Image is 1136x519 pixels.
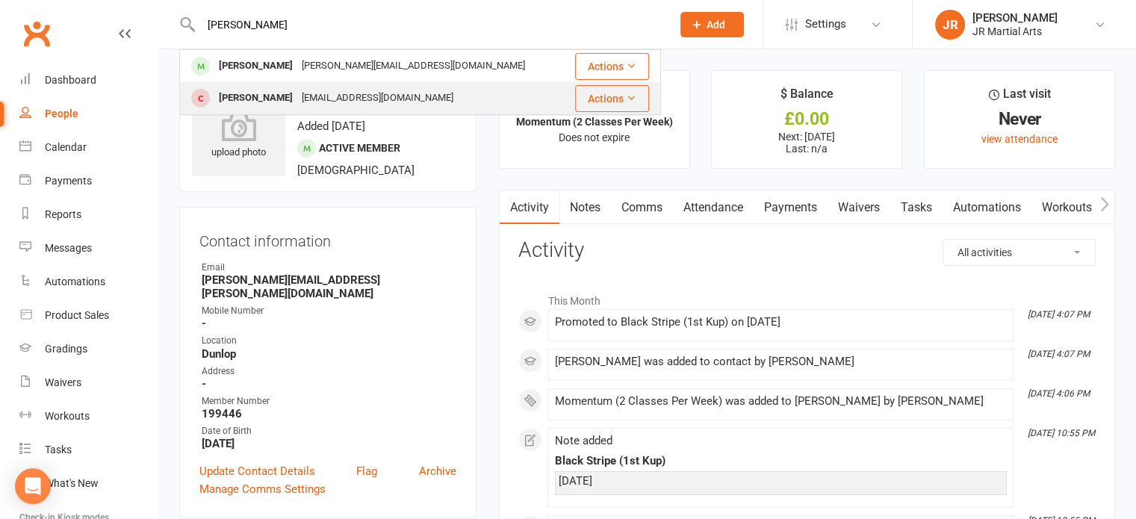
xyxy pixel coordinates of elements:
[19,332,158,366] a: Gradings
[943,190,1031,225] a: Automations
[297,87,458,109] div: [EMAIL_ADDRESS][DOMAIN_NAME]
[15,468,51,504] div: Open Intercom Messenger
[518,239,1096,262] h3: Activity
[202,304,456,318] div: Mobile Number
[19,164,158,198] a: Payments
[725,111,888,127] div: £0.00
[1028,309,1090,320] i: [DATE] 4:07 PM
[214,55,297,77] div: [PERSON_NAME]
[202,261,456,275] div: Email
[214,87,297,109] div: [PERSON_NAME]
[45,309,109,321] div: Product Sales
[202,437,456,450] strong: [DATE]
[19,198,158,231] a: Reports
[45,74,96,86] div: Dashboard
[754,190,828,225] a: Payments
[45,343,87,355] div: Gradings
[356,462,377,480] a: Flag
[45,410,90,422] div: Workouts
[319,142,400,154] span: Active member
[575,85,649,112] button: Actions
[419,462,456,480] a: Archive
[192,111,285,161] div: upload photo
[559,131,630,143] span: Does not expire
[935,10,965,40] div: JR
[18,15,55,52] a: Clubworx
[725,131,888,155] p: Next: [DATE] Last: n/a
[19,265,158,299] a: Automations
[555,395,1007,408] div: Momentum (2 Classes Per Week) was added to [PERSON_NAME] by [PERSON_NAME]
[202,364,456,379] div: Address
[202,317,456,330] strong: -
[19,131,158,164] a: Calendar
[555,355,1007,368] div: [PERSON_NAME] was added to contact by [PERSON_NAME]
[555,316,1007,329] div: Promoted to Black Stripe (1st Kup) on [DATE]
[780,84,834,111] div: $ Balance
[202,334,456,348] div: Location
[45,376,81,388] div: Waivers
[45,242,92,254] div: Messages
[890,190,943,225] a: Tasks
[19,63,158,97] a: Dashboard
[196,14,661,35] input: Search...
[1028,428,1095,438] i: [DATE] 10:55 PM
[805,7,846,41] span: Settings
[938,111,1101,127] div: Never
[19,400,158,433] a: Workouts
[297,164,415,177] span: [DEMOGRAPHIC_DATA]
[45,208,81,220] div: Reports
[45,108,78,119] div: People
[516,116,673,128] strong: Momentum (2 Classes Per Week)
[518,285,1096,309] li: This Month
[45,444,72,456] div: Tasks
[1031,190,1102,225] a: Workouts
[199,227,456,249] h3: Contact information
[1028,349,1090,359] i: [DATE] 4:07 PM
[45,141,87,153] div: Calendar
[555,455,1007,467] div: Black Stripe (1st Kup)
[611,190,673,225] a: Comms
[673,190,754,225] a: Attendance
[19,231,158,265] a: Messages
[199,462,315,480] a: Update Contact Details
[500,190,559,225] a: Activity
[19,366,158,400] a: Waivers
[680,12,744,37] button: Add
[555,435,1007,447] div: Note added
[199,480,326,498] a: Manage Comms Settings
[202,273,456,300] strong: [PERSON_NAME][EMAIL_ADDRESS][PERSON_NAME][DOMAIN_NAME]
[202,424,456,438] div: Date of Birth
[202,394,456,408] div: Member Number
[45,276,105,288] div: Automations
[202,377,456,391] strong: -
[828,190,890,225] a: Waivers
[19,433,158,467] a: Tasks
[981,133,1058,145] a: view attendance
[297,55,530,77] div: [PERSON_NAME][EMAIL_ADDRESS][DOMAIN_NAME]
[559,475,1003,488] div: [DATE]
[19,467,158,500] a: What's New
[1028,388,1090,399] i: [DATE] 4:06 PM
[202,347,456,361] strong: Dunlop
[202,407,456,420] strong: 199446
[45,477,99,489] div: What's New
[575,53,649,80] button: Actions
[19,299,158,332] a: Product Sales
[19,97,158,131] a: People
[297,119,365,133] time: Added [DATE]
[707,19,725,31] span: Add
[972,25,1058,38] div: JR Martial Arts
[989,84,1051,111] div: Last visit
[559,190,611,225] a: Notes
[972,11,1058,25] div: [PERSON_NAME]
[45,175,92,187] div: Payments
